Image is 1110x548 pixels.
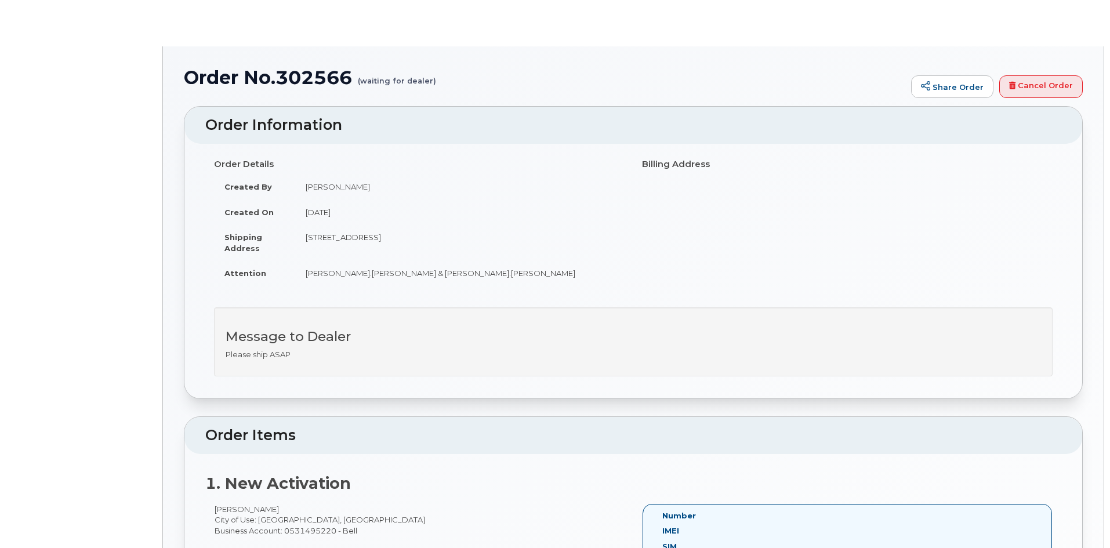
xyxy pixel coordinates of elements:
[224,208,274,217] strong: Created On
[662,510,696,521] label: Number
[358,67,436,85] small: (waiting for dealer)
[642,159,1053,169] h4: Billing Address
[295,224,625,260] td: [STREET_ADDRESS]
[911,75,993,99] a: Share Order
[999,75,1083,99] a: Cancel Order
[295,260,625,286] td: [PERSON_NAME].[PERSON_NAME] & [PERSON_NAME].[PERSON_NAME]
[224,233,262,253] strong: Shipping Address
[214,159,625,169] h4: Order Details
[184,67,905,88] h1: Order No.302566
[205,427,1061,444] h2: Order Items
[226,329,1041,344] h3: Message to Dealer
[224,268,266,278] strong: Attention
[205,474,351,493] strong: 1. New Activation
[224,182,272,191] strong: Created By
[226,349,1041,360] p: Please ship ASAP
[662,525,679,536] label: IMEI
[295,174,625,199] td: [PERSON_NAME]
[295,199,625,225] td: [DATE]
[205,117,1061,133] h2: Order Information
